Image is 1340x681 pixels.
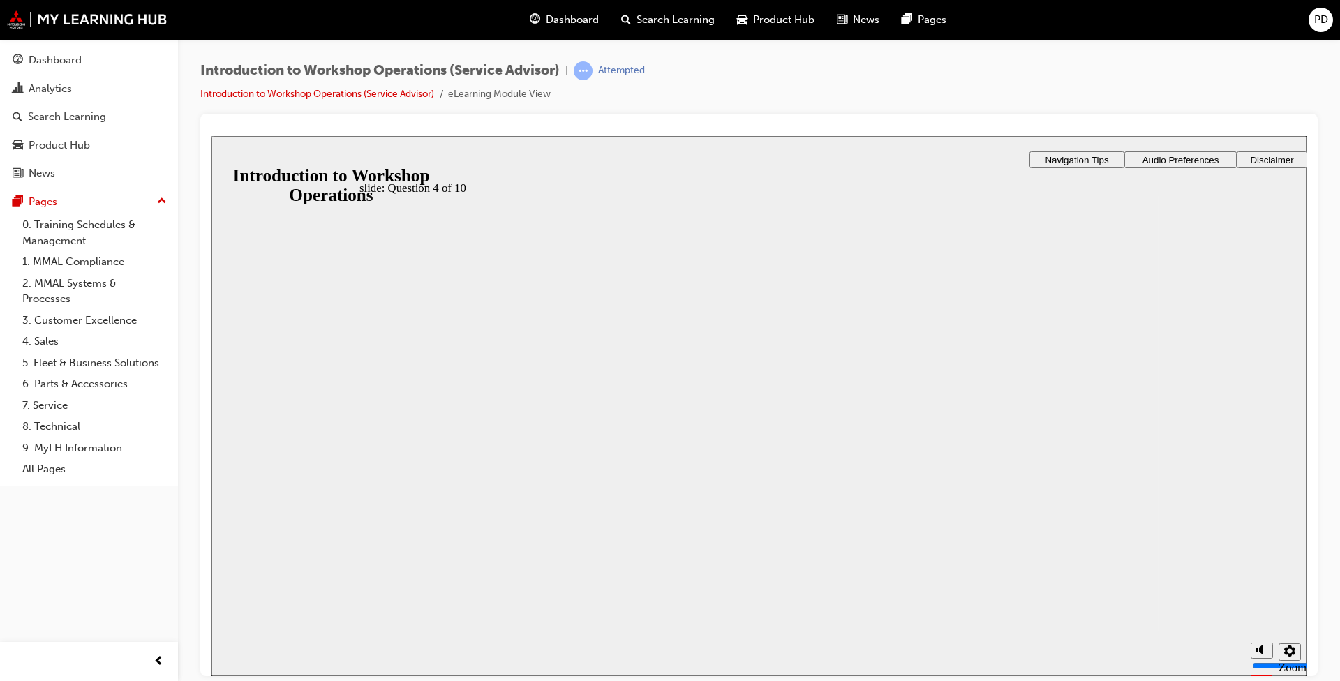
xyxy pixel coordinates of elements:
label: Zoom to fit [1067,525,1095,566]
span: Audio Preferences [931,19,1008,29]
span: PD [1314,12,1328,28]
div: misc controls [1032,495,1088,540]
a: guage-iconDashboard [519,6,610,34]
a: Search Learning [6,104,172,130]
span: guage-icon [530,11,540,29]
span: | [565,63,568,79]
button: Audio Preferences [913,15,1025,32]
a: pages-iconPages [891,6,958,34]
button: DashboardAnalyticsSearch LearningProduct HubNews [6,45,172,189]
button: Pages [6,189,172,215]
a: news-iconNews [826,6,891,34]
a: News [6,160,172,186]
span: search-icon [621,11,631,29]
button: Settings [1067,507,1089,525]
span: Disclaimer [1038,19,1082,29]
a: 9. MyLH Information [17,437,172,459]
a: All Pages [17,458,172,480]
div: Analytics [29,81,72,97]
a: Product Hub [6,133,172,158]
div: Pages [29,194,57,210]
span: chart-icon [13,83,23,96]
a: search-iconSearch Learning [610,6,726,34]
a: 3. Customer Excellence [17,310,172,331]
a: 0. Training Schedules & Management [17,214,172,251]
a: 7. Service [17,395,172,417]
div: Dashboard [29,52,82,68]
a: 6. Parts & Accessories [17,373,172,395]
a: 5. Fleet & Business Solutions [17,352,172,374]
span: search-icon [13,111,22,124]
a: 2. MMAL Systems & Processes [17,273,172,310]
button: Navigation Tips [818,15,913,32]
a: Introduction to Workshop Operations (Service Advisor) [200,88,434,100]
span: Dashboard [546,12,599,28]
div: News [29,165,55,181]
a: 8. Technical [17,416,172,437]
span: car-icon [737,11,747,29]
img: mmal [7,10,167,29]
span: learningRecordVerb_ATTEMPT-icon [574,61,593,80]
span: prev-icon [154,653,164,671]
button: PD [1309,8,1333,32]
span: Pages [918,12,946,28]
button: Disclaimer [1025,15,1096,32]
span: news-icon [13,167,23,180]
a: car-iconProduct Hub [726,6,826,34]
div: Attempted [598,64,645,77]
span: car-icon [13,140,23,152]
a: Dashboard [6,47,172,73]
span: up-icon [157,193,167,211]
a: 4. Sales [17,331,172,352]
span: pages-icon [902,11,912,29]
input: volume [1041,524,1131,535]
span: Search Learning [636,12,715,28]
div: Product Hub [29,137,90,154]
span: News [853,12,879,28]
a: 1. MMAL Compliance [17,251,172,273]
span: Navigation Tips [833,19,897,29]
span: Introduction to Workshop Operations (Service Advisor) [200,63,560,79]
span: news-icon [837,11,847,29]
div: Search Learning [28,109,106,125]
button: Mute (Ctrl+Alt+M) [1039,507,1062,523]
span: Product Hub [753,12,814,28]
span: pages-icon [13,196,23,209]
a: Analytics [6,76,172,102]
li: eLearning Module View [448,87,551,103]
span: guage-icon [13,54,23,67]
